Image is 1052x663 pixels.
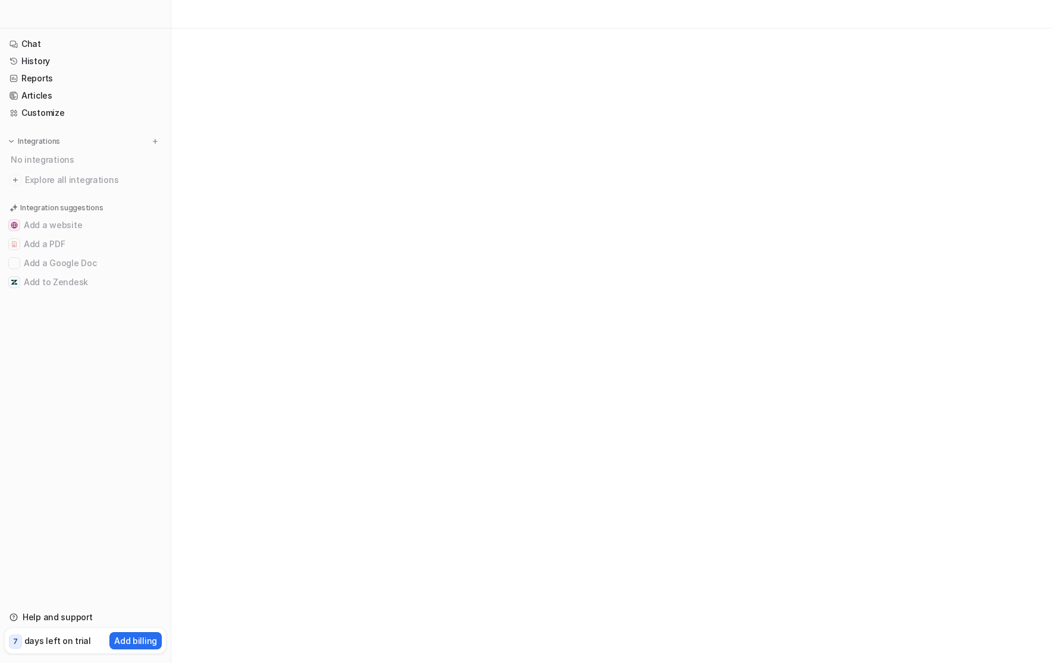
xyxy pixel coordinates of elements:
[10,174,21,186] img: explore all integrations
[5,609,166,626] a: Help and support
[11,241,18,248] img: Add a PDF
[7,150,166,169] div: No integrations
[109,632,162,649] button: Add billing
[5,105,166,121] a: Customize
[24,634,91,647] p: days left on trial
[5,273,166,292] button: Add to ZendeskAdd to Zendesk
[13,636,18,647] p: 7
[20,203,103,213] p: Integration suggestions
[11,279,18,286] img: Add to Zendesk
[5,53,166,70] a: History
[151,137,159,146] img: menu_add.svg
[5,235,166,254] button: Add a PDFAdd a PDF
[5,135,64,147] button: Integrations
[114,634,157,647] p: Add billing
[11,260,18,267] img: Add a Google Doc
[5,87,166,104] a: Articles
[25,171,161,190] span: Explore all integrations
[7,137,15,146] img: expand menu
[5,172,166,188] a: Explore all integrations
[11,222,18,229] img: Add a website
[18,137,60,146] p: Integrations
[5,36,166,52] a: Chat
[5,216,166,235] button: Add a websiteAdd a website
[5,254,166,273] button: Add a Google DocAdd a Google Doc
[5,70,166,87] a: Reports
